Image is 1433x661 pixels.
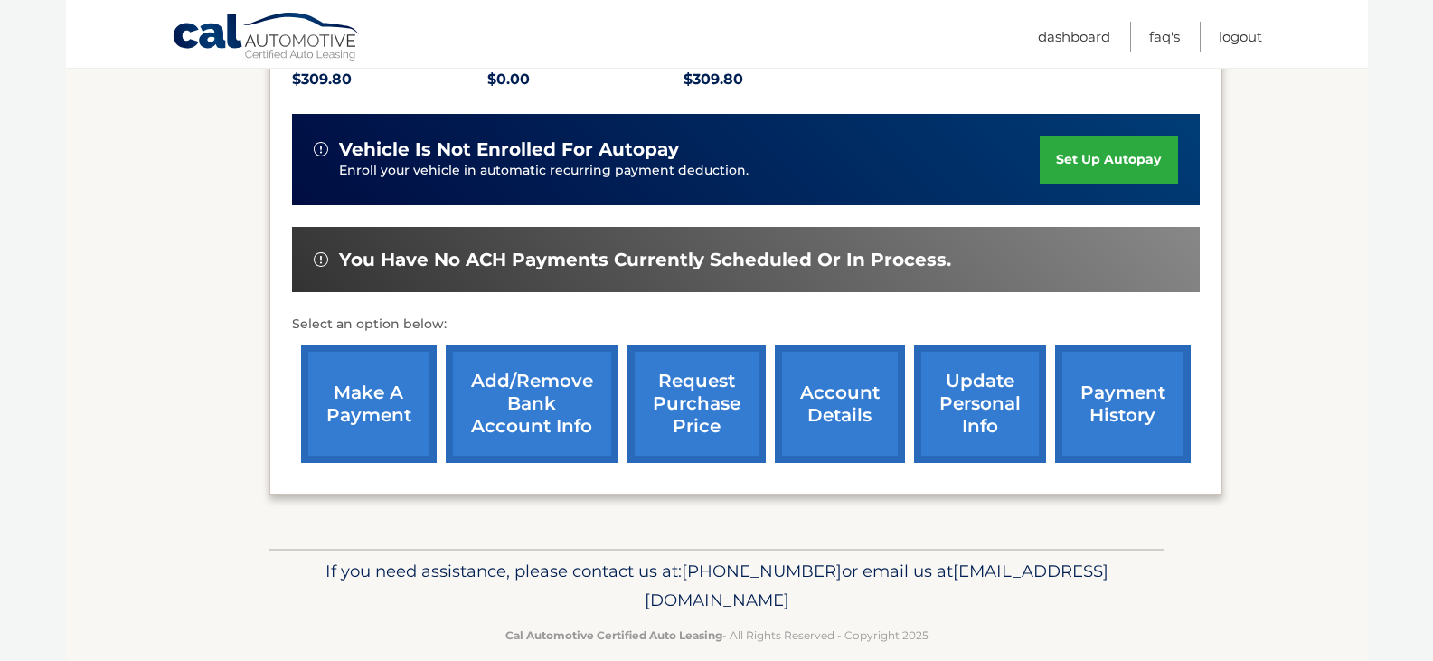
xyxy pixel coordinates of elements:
a: FAQ's [1149,22,1180,52]
span: You have no ACH payments currently scheduled or in process. [339,249,951,271]
p: $309.80 [684,67,880,92]
p: If you need assistance, please contact us at: or email us at [281,557,1153,615]
p: Enroll your vehicle in automatic recurring payment deduction. [339,161,1041,181]
img: alert-white.svg [314,142,328,156]
p: Select an option below: [292,314,1200,335]
a: set up autopay [1040,136,1177,184]
p: - All Rights Reserved - Copyright 2025 [281,626,1153,645]
a: Cal Automotive [172,12,362,64]
p: $309.80 [292,67,488,92]
span: [EMAIL_ADDRESS][DOMAIN_NAME] [645,561,1108,610]
a: Logout [1219,22,1262,52]
a: Dashboard [1038,22,1110,52]
span: [PHONE_NUMBER] [682,561,842,581]
a: Add/Remove bank account info [446,345,618,463]
a: update personal info [914,345,1046,463]
p: $0.00 [487,67,684,92]
img: alert-white.svg [314,252,328,267]
strong: Cal Automotive Certified Auto Leasing [505,628,722,642]
span: vehicle is not enrolled for autopay [339,138,679,161]
a: payment history [1055,345,1191,463]
a: account details [775,345,905,463]
a: make a payment [301,345,437,463]
a: request purchase price [627,345,766,463]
